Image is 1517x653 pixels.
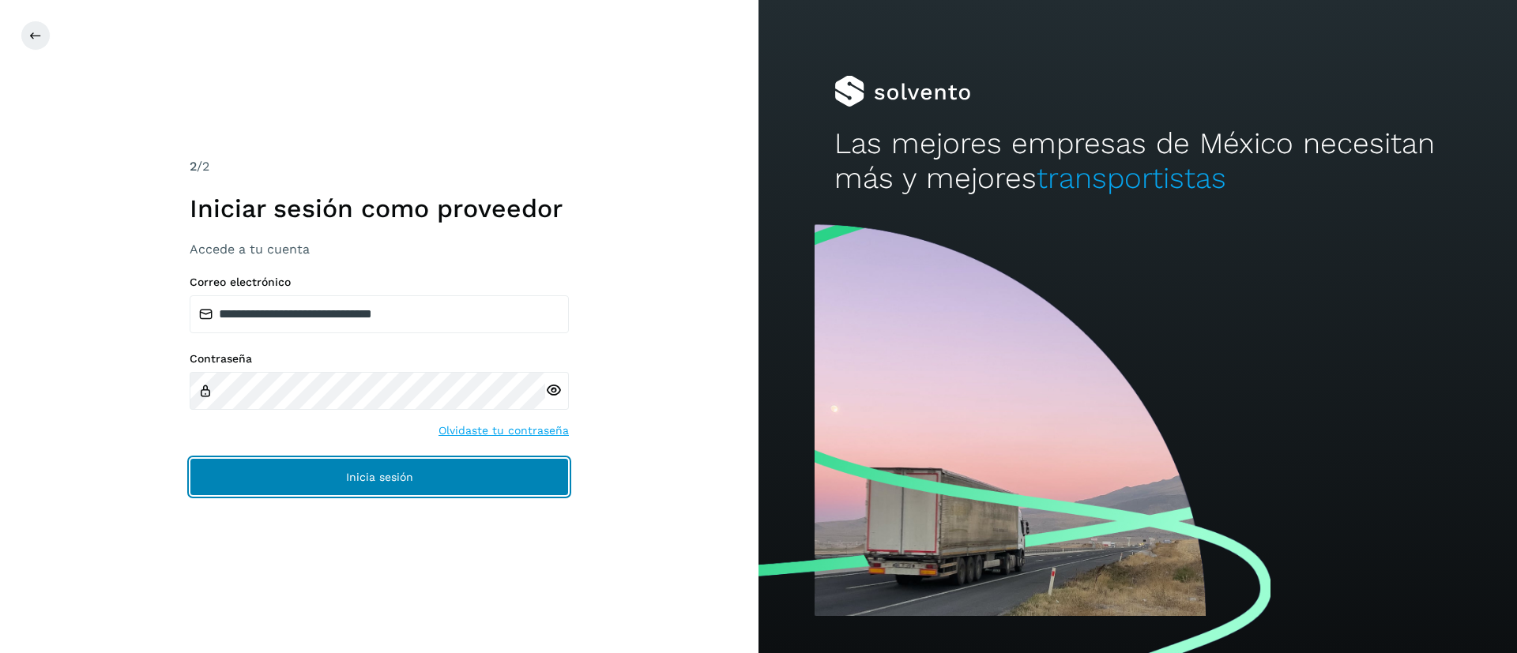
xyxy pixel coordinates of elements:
[190,193,569,223] h1: Iniciar sesión como proveedor
[439,422,569,439] a: Olvidaste tu contraseña
[190,352,569,366] label: Contraseña
[190,276,569,289] label: Correo electrónico
[834,126,1441,197] h2: Las mejores empresas de México necesitan más y mejores
[346,471,413,482] span: Inicia sesión
[190,242,569,257] h3: Accede a tu cuenta
[1037,161,1226,195] span: transportistas
[190,157,569,176] div: /2
[190,159,197,174] span: 2
[190,458,569,496] button: Inicia sesión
